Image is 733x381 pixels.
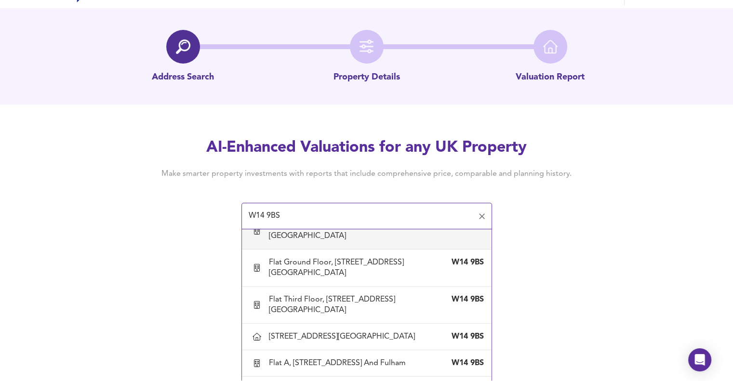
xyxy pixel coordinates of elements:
div: Flat A, [STREET_ADDRESS] And Fulham [269,358,410,368]
p: Valuation Report [516,71,585,84]
img: home-icon [543,39,558,54]
h2: AI-Enhanced Valuations for any UK Property [147,137,586,158]
img: filter-icon [360,39,374,54]
div: Flat Ground Floor, [STREET_ADDRESS][GEOGRAPHIC_DATA] [269,257,445,278]
input: Enter a postcode to start... [246,207,473,225]
div: W14 9BS [445,294,484,305]
div: W14 9BS [445,358,484,368]
div: Flat Third Floor, [STREET_ADDRESS][GEOGRAPHIC_DATA] [269,294,445,315]
div: Open Intercom Messenger [688,348,711,371]
p: Address Search [152,71,214,84]
button: Clear [475,210,489,223]
div: W14 9BS [445,331,484,342]
img: search-icon [176,39,190,54]
p: Property Details [333,71,400,84]
div: Flat First Floor, [STREET_ADDRESS][GEOGRAPHIC_DATA] [269,220,445,241]
h4: Make smarter property investments with reports that include comprehensive price, comparable and p... [147,169,586,179]
div: W14 9BS [445,257,484,268]
div: [STREET_ADDRESS][GEOGRAPHIC_DATA] [269,331,419,342]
